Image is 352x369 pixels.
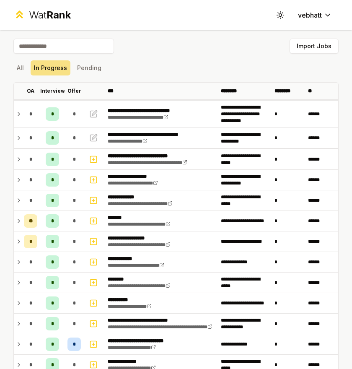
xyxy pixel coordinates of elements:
button: Import Jobs [290,39,339,54]
button: Pending [74,60,105,75]
button: vebhatt [291,8,339,23]
div: Wat [29,8,71,22]
button: All [13,60,27,75]
p: Interview [40,88,65,94]
a: WatRank [13,8,71,22]
button: In Progress [31,60,70,75]
p: OA [27,88,34,94]
p: Offer [67,88,81,94]
span: Rank [47,9,71,21]
span: vebhatt [298,10,322,20]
